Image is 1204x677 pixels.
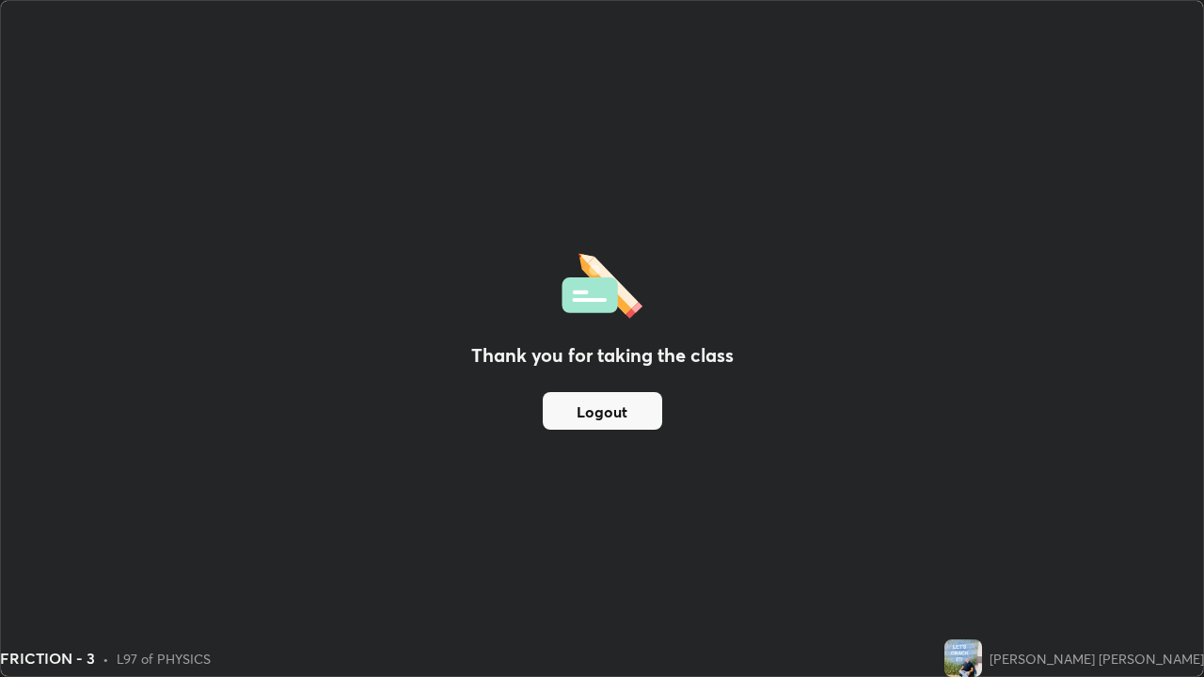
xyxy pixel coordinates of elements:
[543,392,662,430] button: Logout
[117,649,211,669] div: L97 of PHYSICS
[562,247,642,319] img: offlineFeedback.1438e8b3.svg
[990,649,1204,669] div: [PERSON_NAME] [PERSON_NAME]
[944,639,982,677] img: 7d7f4a73bbfb4e50a1e6aa97a1a5dfaf.jpg
[103,649,109,669] div: •
[471,341,734,370] h2: Thank you for taking the class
